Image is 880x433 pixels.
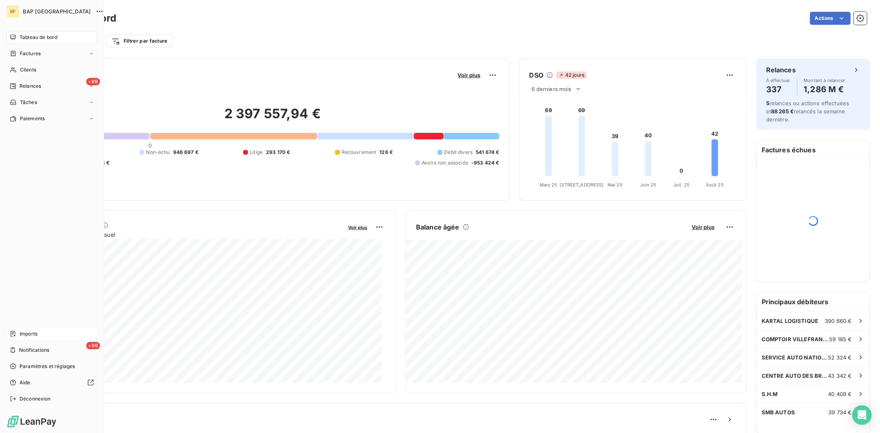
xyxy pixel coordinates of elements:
[532,86,572,92] span: 6 derniers mois
[608,182,623,188] tspan: Mai 25
[346,223,370,231] button: Voir plus
[106,35,173,48] button: Filtrer par facture
[20,115,45,122] span: Paiements
[757,140,870,160] h6: Factures échues
[86,342,100,349] span: +99
[830,336,852,342] span: 59 185 €
[7,112,97,125] a: Paiements
[444,149,473,156] span: Débit divers
[828,391,852,397] span: 40 409 €
[7,327,97,340] a: Imports
[148,142,152,149] span: 0
[19,346,49,354] span: Notifications
[7,31,97,44] a: Tableau de bord
[766,100,850,123] span: relances ou actions effectuées et relancés la semaine dernière.
[706,182,724,188] tspan: Août 25
[766,83,791,96] h4: 337
[348,225,367,230] span: Voir plus
[556,71,587,79] span: 42 jours
[810,12,851,25] button: Actions
[766,100,769,106] span: 5
[20,379,30,386] span: Aide
[560,182,603,188] tspan: [STREET_ADDRESS]
[20,395,51,403] span: Déconnexion
[458,72,481,78] span: Voir plus
[825,318,852,324] span: 390 660 €
[692,224,714,230] span: Voir plus
[640,182,657,188] tspan: Juin 25
[7,415,57,428] img: Logo LeanPay
[828,372,852,379] span: 43 342 €
[540,182,558,188] tspan: Mars 25
[146,149,170,156] span: Non-échu
[7,63,97,76] a: Clients
[422,159,468,167] span: Avoirs non associés
[20,34,57,41] span: Tableau de bord
[762,354,828,361] span: SERVICE AUTO NATIONALE 6
[757,292,870,312] h6: Principaux débiteurs
[762,336,830,342] span: COMPTOIR VILLEFRANCHE
[828,354,852,361] span: 52 324 €
[173,149,198,156] span: 946 697 €
[766,65,796,75] h6: Relances
[673,182,690,188] tspan: Juil. 25
[762,409,795,416] span: SMB AUTOS
[20,99,37,106] span: Tâches
[7,80,97,93] a: +99Relances
[20,363,75,370] span: Paramètres et réglages
[804,78,845,83] span: Montant à relancer
[455,71,483,79] button: Voir plus
[342,149,377,156] span: Recouvrement
[771,108,794,115] span: 88 265 €
[471,159,499,167] span: -953 424 €
[20,82,41,90] span: Relances
[416,222,460,232] h6: Balance âgée
[829,409,852,416] span: 39 734 €
[762,391,778,397] span: S.H.M
[23,8,91,15] span: BAP [GEOGRAPHIC_DATA]
[46,106,499,130] h2: 2 397 557,94 €
[689,223,717,231] button: Voir plus
[86,78,100,85] span: +99
[20,50,41,57] span: Factures
[250,149,263,156] span: Litige
[852,405,872,425] div: Open Intercom Messenger
[762,372,828,379] span: CENTRE AUTO DES BRUYERES
[7,5,20,18] div: BF
[7,47,97,60] a: Factures
[762,318,819,324] span: KARTAL LOGISTIQUE
[20,66,36,74] span: Clients
[380,149,393,156] span: 126 €
[766,78,791,83] span: À effectuer
[7,96,97,109] a: Tâches
[46,230,342,239] span: Chiffre d'affaires mensuel
[7,376,97,389] a: Aide
[476,149,499,156] span: 541 674 €
[804,83,845,96] h4: 1,286 M €
[20,330,37,338] span: Imports
[7,360,97,373] a: Paramètres et réglages
[266,149,290,156] span: 293 170 €
[529,70,543,80] h6: DSO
